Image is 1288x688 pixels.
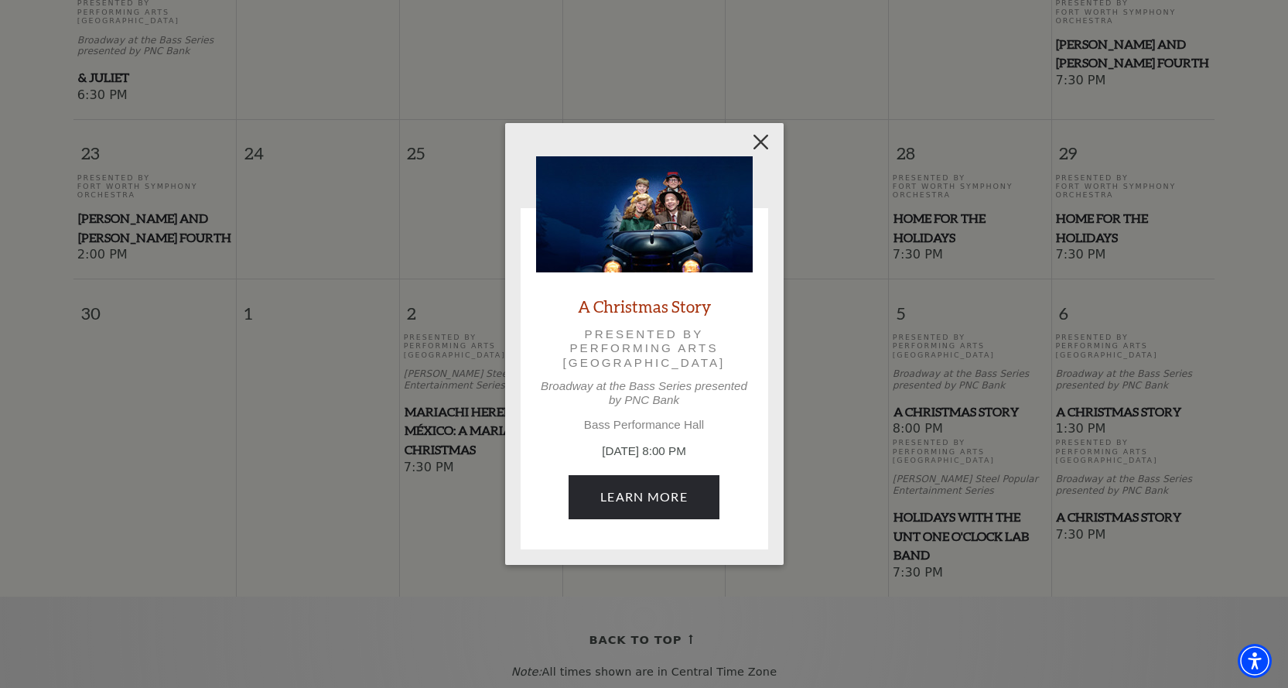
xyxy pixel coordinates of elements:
[536,379,753,407] p: Broadway at the Bass Series presented by PNC Bank
[558,327,731,370] p: Presented by Performing Arts [GEOGRAPHIC_DATA]
[569,475,719,519] a: December 5, 8:00 PM Learn More
[536,418,753,432] p: Bass Performance Hall
[536,443,753,460] p: [DATE] 8:00 PM
[1238,644,1272,678] div: Accessibility Menu
[536,156,753,272] img: A Christmas Story
[578,296,711,317] a: A Christmas Story
[746,128,775,157] button: Close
